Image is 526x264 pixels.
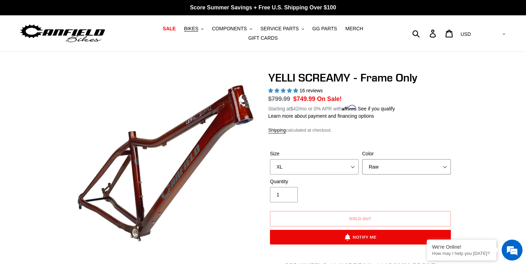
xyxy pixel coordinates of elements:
[268,113,374,119] a: Learn more about payment and financing options
[159,24,179,33] a: SALE
[163,26,176,32] span: SALE
[268,103,395,112] p: Starting at /mo or 0% APR with .
[268,127,453,134] div: calculated at checkout.
[268,88,300,93] span: 5.00 stars
[19,23,106,45] img: Canfield Bikes
[349,216,372,221] span: Sold out
[212,26,247,32] span: COMPONENTS
[358,106,395,111] a: See if you qualify - Learn more about Affirm Financing (opens in modal)
[245,33,281,43] a: GIFT CARDS
[268,127,286,133] a: Shipping
[342,105,357,111] span: Affirm
[416,26,434,41] input: Search
[208,24,255,33] button: COMPONENTS
[268,71,453,84] h1: YELLI SCREAMY - Frame Only
[184,26,198,32] span: BIKES
[260,26,298,32] span: SERVICE PARTS
[257,24,307,33] button: SERVICE PARTS
[432,244,491,250] div: We're Online!
[268,95,290,102] s: $799.99
[181,24,207,33] button: BIKES
[270,211,451,226] button: Sold out
[300,88,323,93] span: 16 reviews
[270,150,359,157] label: Size
[317,94,342,103] span: On Sale!
[309,24,341,33] a: GG PARTS
[270,230,451,244] button: Notify Me
[270,178,359,185] label: Quantity
[362,150,451,157] label: Color
[293,95,315,102] span: $749.99
[342,24,367,33] a: MERCH
[290,106,298,111] span: $42
[345,26,363,32] span: MERCH
[312,26,337,32] span: GG PARTS
[432,251,491,256] p: How may I help you today?
[248,35,278,41] span: GIFT CARDS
